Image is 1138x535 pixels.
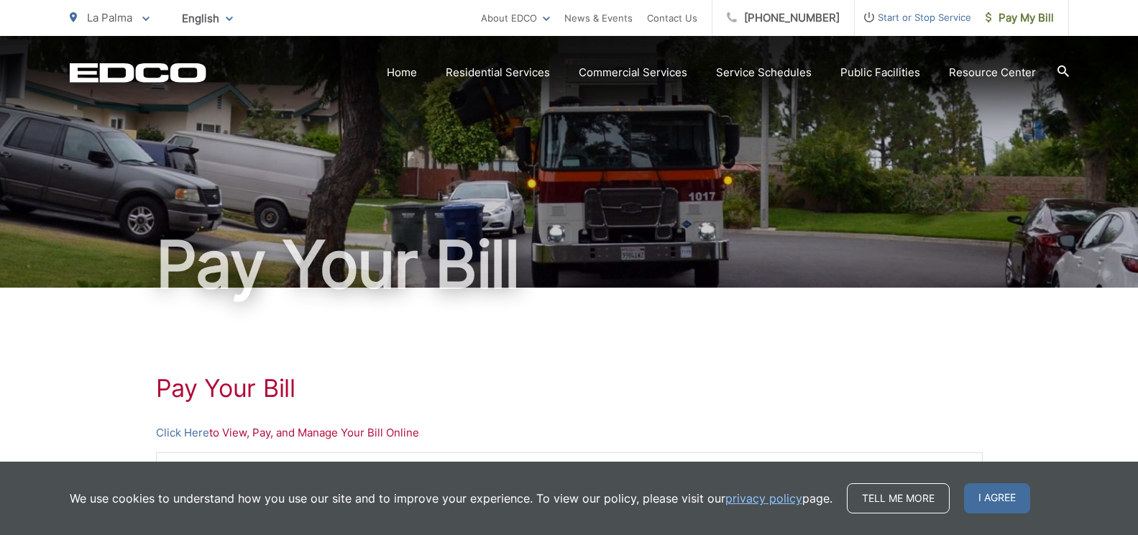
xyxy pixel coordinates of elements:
span: English [171,6,244,31]
a: privacy policy [725,490,802,507]
a: Service Schedules [716,64,812,81]
span: Pay My Bill [986,9,1054,27]
p: We use cookies to understand how you use our site and to improve your experience. To view our pol... [70,490,832,507]
span: I agree [964,483,1030,513]
a: Commercial Services [579,64,687,81]
p: to View, Pay, and Manage Your Bill Online [156,424,983,442]
span: La Palma [87,11,132,24]
a: News & Events [564,9,633,27]
a: Home [387,64,417,81]
h1: Pay Your Bill [156,374,983,403]
a: Residential Services [446,64,550,81]
a: Contact Us [647,9,697,27]
a: About EDCO [481,9,550,27]
a: Public Facilities [840,64,920,81]
a: Tell me more [847,483,950,513]
a: EDCD logo. Return to the homepage. [70,63,206,83]
h1: Pay Your Bill [70,229,1069,301]
a: Resource Center [949,64,1036,81]
a: Click Here [156,424,209,442]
